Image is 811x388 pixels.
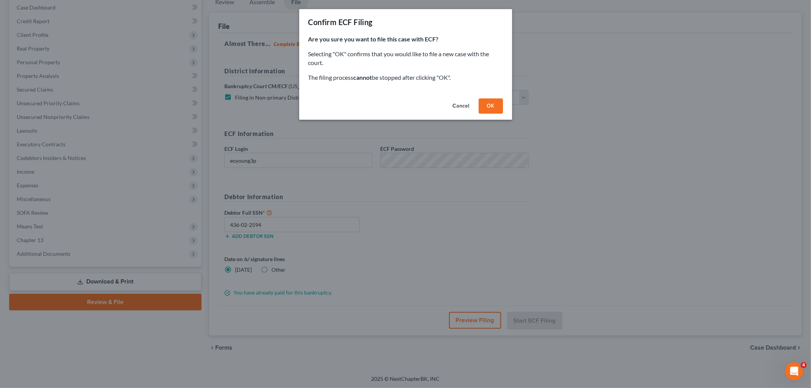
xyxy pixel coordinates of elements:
button: OK [479,98,503,114]
strong: Are you sure you want to file this case with ECF? [308,35,439,43]
p: The filing process be stopped after clicking "OK". [308,73,503,82]
iframe: Intercom live chat [785,362,803,380]
strong: cannot [354,74,372,81]
span: 4 [801,362,807,368]
p: Selecting "OK" confirms that you would like to file a new case with the court. [308,50,503,67]
div: Confirm ECF Filing [308,17,373,27]
button: Cancel [447,98,476,114]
